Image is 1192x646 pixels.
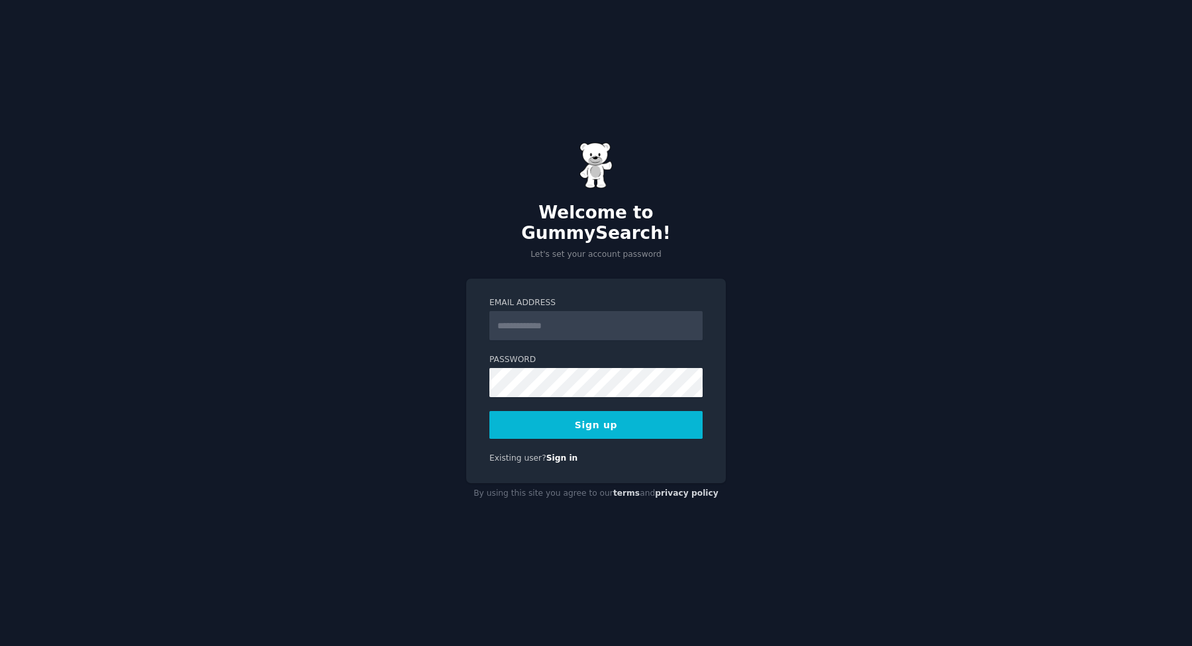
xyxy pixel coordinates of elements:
span: Existing user? [489,453,546,463]
img: Gummy Bear [579,142,613,189]
a: privacy policy [655,488,719,498]
button: Sign up [489,411,703,439]
a: Sign in [546,453,578,463]
div: By using this site you agree to our and [466,483,726,504]
a: terms [613,488,640,498]
label: Email Address [489,297,703,309]
p: Let's set your account password [466,249,726,261]
h2: Welcome to GummySearch! [466,203,726,244]
label: Password [489,354,703,366]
